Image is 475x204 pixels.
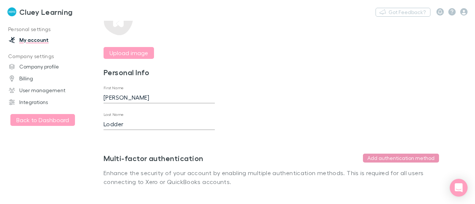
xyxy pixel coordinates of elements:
[1,52,94,61] p: Company settings
[1,96,94,108] a: Integrations
[1,73,94,84] a: Billing
[1,34,94,46] a: My account
[363,154,439,163] button: Add authentication method
[1,84,94,96] a: User management
[104,68,215,77] h3: Personal Info
[104,85,124,91] label: First Name
[104,118,215,130] input: Last Name
[3,3,77,21] a: Cluey Learning
[450,179,468,197] div: Open Intercom Messenger
[104,154,203,163] h3: Multi-factor authentication
[1,25,94,34] p: Personal settings
[104,168,439,186] p: Enhance the security of your account by enabling multiple authentication methods. This is require...
[104,112,124,117] label: Last Name
[104,47,154,59] button: Upload image
[109,49,148,57] label: Upload image
[19,7,72,16] h3: Cluey Learning
[1,61,94,73] a: Company profile
[7,7,16,16] img: Cluey Learning's Logo
[10,114,75,126] button: Back to Dashboard
[376,8,430,17] button: Got Feedback?
[104,91,215,103] input: First Name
